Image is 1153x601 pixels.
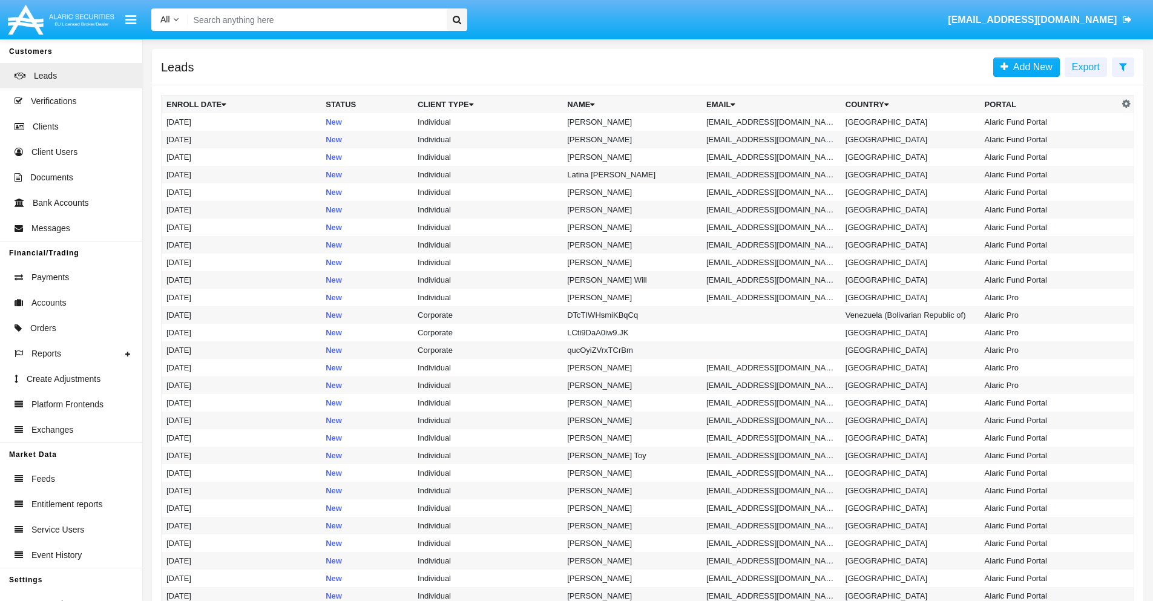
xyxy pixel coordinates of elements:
span: Add New [1008,62,1053,72]
h5: Leads [161,62,194,72]
td: [GEOGRAPHIC_DATA] [841,324,980,341]
td: Alaric Fund Portal [980,131,1119,148]
td: [EMAIL_ADDRESS][DOMAIN_NAME] [701,131,841,148]
td: Alaric Fund Portal [980,113,1119,131]
span: Leads [34,70,57,82]
td: [PERSON_NAME] [562,148,701,166]
td: New [321,359,413,376]
span: All [160,15,170,24]
td: Individual [413,482,562,499]
td: [GEOGRAPHIC_DATA] [841,148,980,166]
td: Alaric Fund Portal [980,534,1119,552]
td: [DATE] [162,166,321,183]
td: [DATE] [162,218,321,236]
td: [DATE] [162,289,321,306]
td: Alaric Fund Portal [980,499,1119,517]
td: [PERSON_NAME] [562,412,701,429]
td: [PERSON_NAME] [562,552,701,570]
td: [GEOGRAPHIC_DATA] [841,429,980,447]
td: Individual [413,183,562,201]
td: [PERSON_NAME] [562,534,701,552]
td: Alaric Fund Portal [980,482,1119,499]
td: [DATE] [162,499,321,517]
td: Individual [413,271,562,289]
td: [GEOGRAPHIC_DATA] [841,131,980,148]
td: Individual [413,570,562,587]
td: [DATE] [162,412,321,429]
td: New [321,570,413,587]
td: [GEOGRAPHIC_DATA] [841,499,980,517]
td: [PERSON_NAME] [562,289,701,306]
td: [PERSON_NAME] [562,113,701,131]
td: Individual [413,499,562,517]
span: Messages [31,222,70,235]
td: [DATE] [162,324,321,341]
td: [DATE] [162,306,321,324]
span: Export [1072,62,1100,72]
td: [GEOGRAPHIC_DATA] [841,534,980,552]
td: [PERSON_NAME] Toy [562,447,701,464]
td: [DATE] [162,113,321,131]
td: [EMAIL_ADDRESS][DOMAIN_NAME] [701,271,841,289]
span: Entitlement reports [31,498,103,511]
td: Venezuela (Bolivarian Republic of) [841,306,980,324]
a: Add New [993,57,1060,77]
td: Individual [413,289,562,306]
td: Alaric Fund Portal [980,166,1119,183]
th: Client Type [413,96,562,114]
td: [PERSON_NAME] [562,201,701,218]
td: Alaric Fund Portal [980,412,1119,429]
td: [GEOGRAPHIC_DATA] [841,464,980,482]
td: [DATE] [162,552,321,570]
td: Individual [413,464,562,482]
td: Alaric Fund Portal [980,236,1119,254]
td: Individual [413,552,562,570]
td: [EMAIL_ADDRESS][DOMAIN_NAME] [701,429,841,447]
td: Individual [413,113,562,131]
td: New [321,183,413,201]
td: Individual [413,359,562,376]
td: [PERSON_NAME] Will [562,271,701,289]
td: [PERSON_NAME] [562,517,701,534]
td: [GEOGRAPHIC_DATA] [841,359,980,376]
span: Service Users [31,524,84,536]
td: [EMAIL_ADDRESS][DOMAIN_NAME] [701,183,841,201]
td: [EMAIL_ADDRESS][DOMAIN_NAME] [701,236,841,254]
td: [PERSON_NAME] [562,376,701,394]
td: Alaric Pro [980,359,1119,376]
td: New [321,324,413,341]
td: [GEOGRAPHIC_DATA] [841,482,980,499]
td: New [321,447,413,464]
span: Exchanges [31,424,73,436]
td: [EMAIL_ADDRESS][DOMAIN_NAME] [701,289,841,306]
td: New [321,148,413,166]
span: Platform Frontends [31,398,103,411]
th: Enroll Date [162,96,321,114]
td: [DATE] [162,131,321,148]
td: Individual [413,236,562,254]
td: [GEOGRAPHIC_DATA] [841,517,980,534]
td: Alaric Fund Portal [980,183,1119,201]
td: [GEOGRAPHIC_DATA] [841,183,980,201]
td: [DATE] [162,236,321,254]
td: New [321,131,413,148]
td: [DATE] [162,376,321,394]
td: [EMAIL_ADDRESS][DOMAIN_NAME] [701,412,841,429]
td: New [321,517,413,534]
td: Alaric Fund Portal [980,552,1119,570]
td: Latina [PERSON_NAME] [562,166,701,183]
td: New [321,166,413,183]
td: Alaric Fund Portal [980,447,1119,464]
td: Individual [413,131,562,148]
span: Orders [30,322,56,335]
td: [PERSON_NAME] [562,429,701,447]
td: [EMAIL_ADDRESS][DOMAIN_NAME] [701,464,841,482]
td: New [321,534,413,552]
td: Individual [413,148,562,166]
td: [PERSON_NAME] [562,183,701,201]
th: Name [562,96,701,114]
td: Individual [413,166,562,183]
td: [EMAIL_ADDRESS][DOMAIN_NAME] [701,376,841,394]
td: [DATE] [162,482,321,499]
span: Bank Accounts [33,197,89,209]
